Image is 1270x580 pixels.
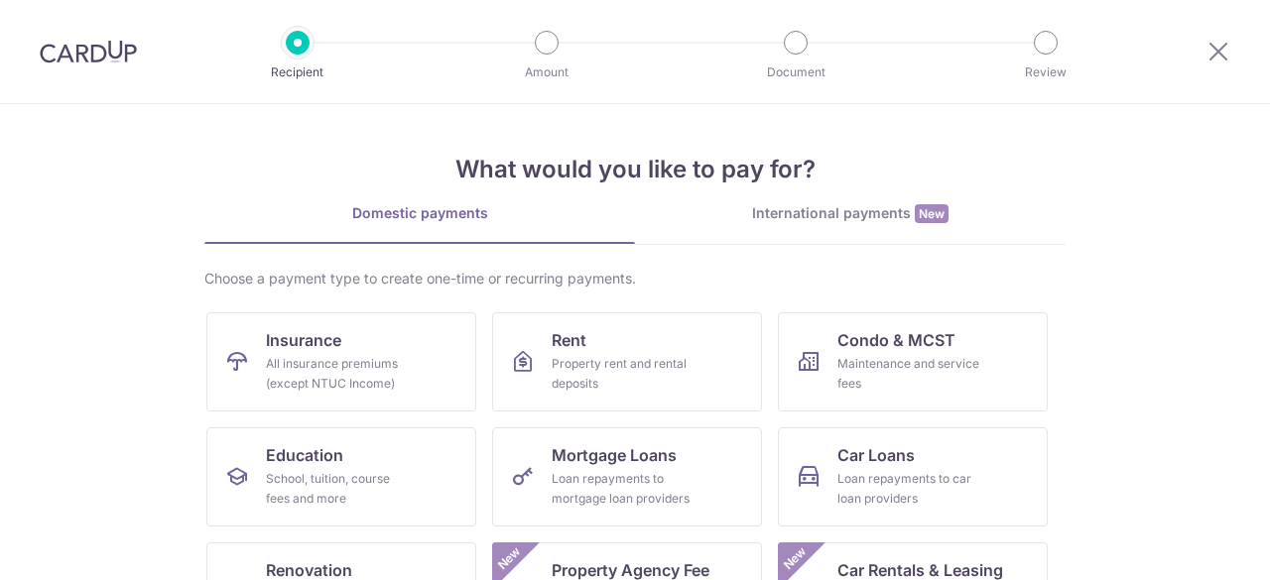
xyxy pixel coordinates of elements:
a: InsuranceAll insurance premiums (except NTUC Income) [206,312,476,411]
span: Education [266,443,343,467]
p: Document [722,62,869,82]
span: Car Loans [837,443,915,467]
div: Domestic payments [204,203,635,223]
div: School, tuition, course fees and more [266,469,409,509]
a: RentProperty rent and rental deposits [492,312,762,411]
div: Choose a payment type to create one-time or recurring payments. [204,269,1066,289]
img: CardUp [40,40,137,63]
span: Rent [552,328,586,352]
p: Recipient [224,62,371,82]
p: Amount [473,62,620,82]
h4: What would you like to pay for? [204,152,1066,187]
div: Loan repayments to mortgage loan providers [552,469,695,509]
div: Loan repayments to car loan providers [837,469,980,509]
a: Mortgage LoansLoan repayments to mortgage loan providers [492,427,762,526]
iframe: Opens a widget where you can find more information [1143,521,1250,570]
a: Car LoansLoan repayments to car loan providers [778,427,1048,526]
span: Insurance [266,328,341,352]
a: Condo & MCSTMaintenance and service fees [778,312,1048,411]
span: New [779,542,812,575]
span: New [493,542,526,575]
span: Mortgage Loans [552,443,677,467]
span: New [915,204,949,223]
div: Property rent and rental deposits [552,354,695,394]
p: Review [972,62,1119,82]
div: International payments [635,203,1066,224]
div: Maintenance and service fees [837,354,980,394]
div: All insurance premiums (except NTUC Income) [266,354,409,394]
a: EducationSchool, tuition, course fees and more [206,427,476,526]
span: Condo & MCST [837,328,955,352]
